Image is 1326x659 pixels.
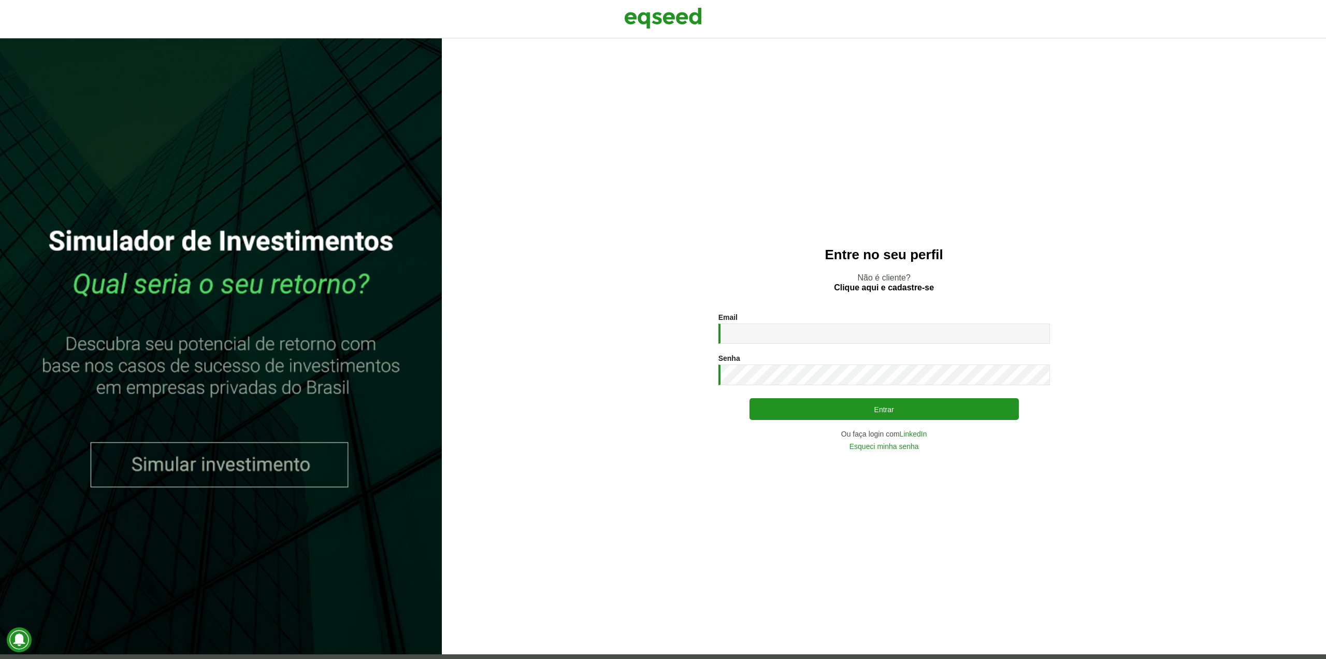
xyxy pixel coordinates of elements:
[849,443,919,450] a: Esqueci minha senha
[463,247,1305,262] h2: Entre no seu perfil
[750,398,1019,420] button: Entrar
[718,355,740,362] label: Senha
[834,284,934,292] a: Clique aqui e cadastre-se
[463,273,1305,292] p: Não é cliente?
[900,430,927,438] a: LinkedIn
[624,5,702,31] img: EqSeed Logo
[718,430,1050,438] div: Ou faça login com
[718,314,738,321] label: Email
